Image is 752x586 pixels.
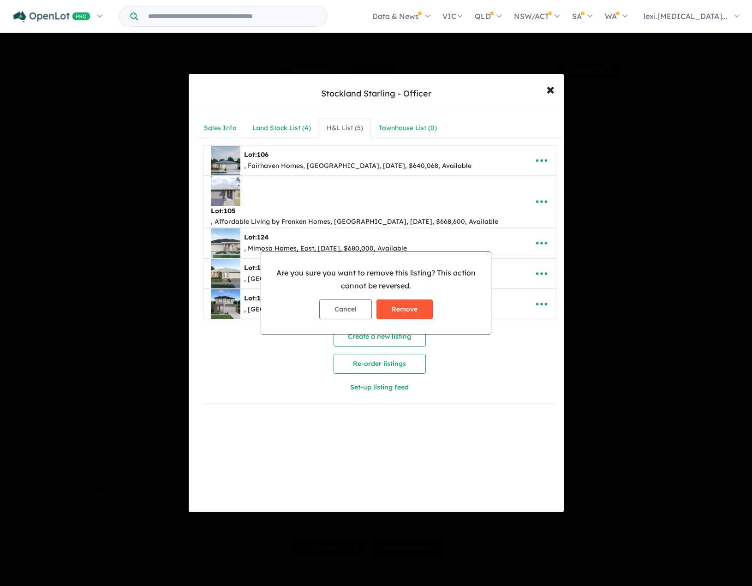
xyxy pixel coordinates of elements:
[140,6,325,26] input: Try estate name, suburb, builder or developer
[13,11,90,23] img: Openlot PRO Logo White
[376,299,433,319] button: Remove
[319,299,372,319] button: Cancel
[269,267,483,292] p: Are you sure you want to remove this listing? This action cannot be reversed.
[644,12,728,21] span: lexi.[MEDICAL_DATA]...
